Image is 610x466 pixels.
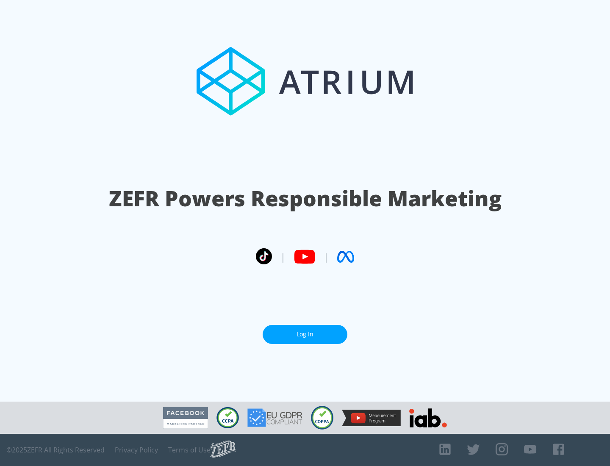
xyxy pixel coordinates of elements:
span: © 2025 ZEFR All Rights Reserved [6,446,105,454]
img: CCPA Compliant [216,407,239,428]
a: Privacy Policy [115,446,158,454]
img: Facebook Marketing Partner [163,407,208,429]
a: Log In [263,325,347,344]
img: GDPR Compliant [247,408,302,427]
img: IAB [409,408,447,427]
img: YouTube Measurement Program [342,410,401,426]
img: COPPA Compliant [311,406,333,430]
h1: ZEFR Powers Responsible Marketing [109,184,502,213]
span: | [280,250,286,263]
a: Terms of Use [168,446,211,454]
span: | [324,250,329,263]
